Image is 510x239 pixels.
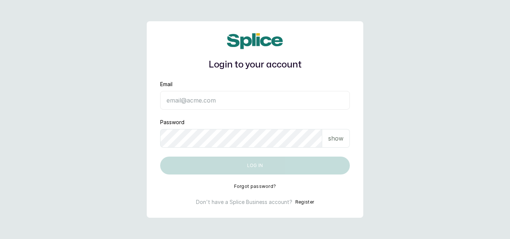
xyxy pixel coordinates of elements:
p: Don't have a Splice Business account? [196,198,292,206]
input: email@acme.com [160,91,350,110]
button: Register [295,198,314,206]
button: Log in [160,157,350,174]
label: Password [160,119,184,126]
button: Forgot password? [234,183,276,189]
h1: Login to your account [160,58,350,72]
label: Email [160,81,172,88]
p: show [328,134,343,143]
